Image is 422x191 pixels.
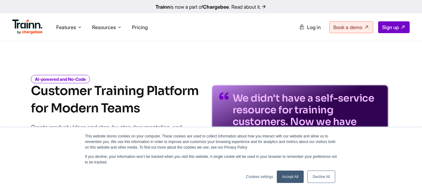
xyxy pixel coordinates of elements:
p: We didn't have a self-service resource for training customers. Now we have Buildops learning cent... [233,92,381,151]
h1: Customer Training Platform for Modern Teams [31,82,199,117]
p: If you decline, your information won’t be tracked when you visit this website. A single cookie wi... [85,154,337,165]
b: Chargebee [203,4,229,10]
span: Book a demo [333,24,362,30]
span: Resources [92,24,116,31]
img: Trainn Logo [12,20,43,34]
a: Cookies settings [246,174,273,180]
a: Log in [295,22,324,33]
span: Features [56,24,76,31]
img: quotes-purple.41a7099.svg [219,92,229,100]
span: Log in [307,24,321,30]
a: Pricing [132,24,148,30]
p: Create product videos and step-by-step documentation, and launch your Knowledge Base or Academy —... [31,123,195,150]
b: Trainn [155,4,170,10]
a: Accept All [277,171,304,183]
a: Decline All [307,171,335,183]
a: Book a demo [329,21,373,33]
span: Sign up [382,24,399,30]
a: Sign up [378,21,410,33]
p: This website stores cookies on your computer. These cookies are used to collect information about... [85,133,337,150]
i: AI-powered and No-Code [31,75,90,83]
